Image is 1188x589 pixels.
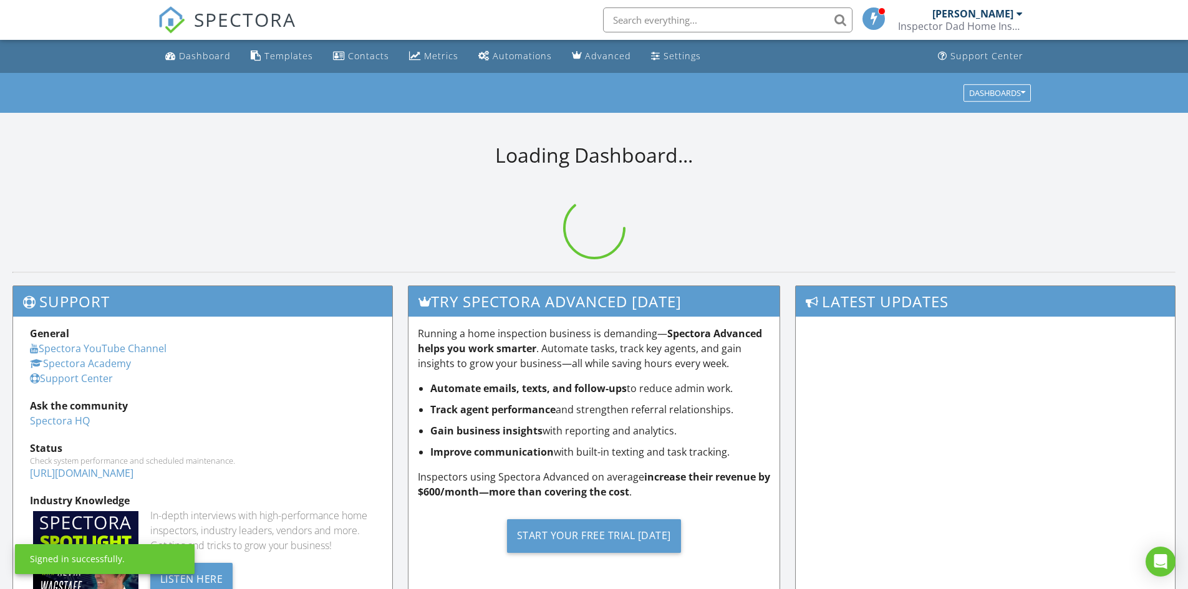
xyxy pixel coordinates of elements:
li: to reduce admin work. [430,381,771,396]
strong: General [30,327,69,340]
a: SPECTORA [158,17,296,43]
li: with built-in texting and task tracking. [430,444,771,459]
a: Contacts [328,45,394,68]
div: In-depth interviews with high-performance home inspectors, industry leaders, vendors and more. Ge... [150,508,375,553]
strong: Spectora Advanced helps you work smarter [418,327,762,355]
a: Spectora Academy [30,357,131,370]
div: Signed in successfully. [30,553,125,565]
p: Inspectors using Spectora Advanced on average . [418,469,771,499]
a: Settings [646,45,706,68]
div: Inspector Dad Home Inspection LLC [898,20,1023,32]
div: Industry Knowledge [30,493,375,508]
div: Dashboard [179,50,231,62]
div: Open Intercom Messenger [1146,547,1176,577]
a: Templates [246,45,318,68]
div: Check system performance and scheduled maintenance. [30,456,375,466]
li: and strengthen referral relationships. [430,402,771,417]
div: Status [30,441,375,456]
div: Support Center [950,50,1023,62]
div: Automations [493,50,552,62]
div: Ask the community [30,398,375,413]
div: Templates [264,50,313,62]
div: Start Your Free Trial [DATE] [507,519,681,553]
button: Dashboards [963,84,1031,102]
a: Spectora HQ [30,414,90,428]
strong: Track agent performance [430,403,556,416]
h3: Latest Updates [796,286,1175,317]
li: with reporting and analytics. [430,423,771,438]
div: Advanced [585,50,631,62]
div: [PERSON_NAME] [932,7,1013,20]
div: Metrics [424,50,458,62]
a: [URL][DOMAIN_NAME] [30,466,133,480]
a: Automations (Basic) [473,45,557,68]
strong: Gain business insights [430,424,543,438]
p: Running a home inspection business is demanding— . Automate tasks, track key agents, and gain ins... [418,326,771,371]
a: Support Center [933,45,1028,68]
strong: Automate emails, texts, and follow-ups [430,381,627,395]
div: Dashboards [969,89,1025,97]
a: Advanced [567,45,636,68]
h3: Support [13,286,392,317]
strong: Improve communication [430,445,554,459]
a: Support Center [30,371,113,385]
img: The Best Home Inspection Software - Spectora [158,6,185,34]
input: Search everything... [603,7,852,32]
a: Start Your Free Trial [DATE] [418,509,771,562]
span: SPECTORA [194,6,296,32]
a: Metrics [404,45,463,68]
h3: Try spectora advanced [DATE] [408,286,780,317]
a: Dashboard [160,45,236,68]
a: Listen Here [150,572,233,585]
div: Contacts [348,50,389,62]
a: Spectora YouTube Channel [30,342,167,355]
strong: increase their revenue by $600/month—more than covering the cost [418,470,770,499]
div: Settings [664,50,701,62]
